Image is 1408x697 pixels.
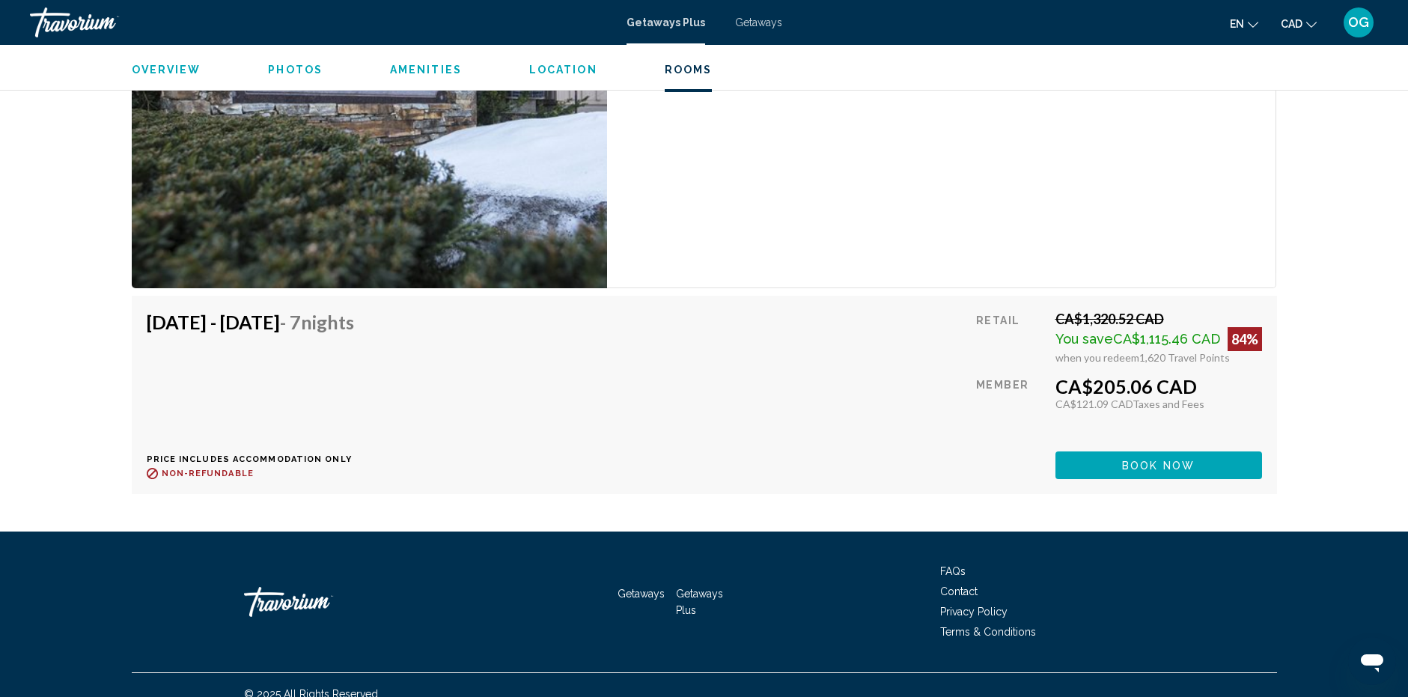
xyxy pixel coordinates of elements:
[1281,13,1317,34] button: Change currency
[676,588,723,616] a: Getaways Plus
[665,63,713,76] button: Rooms
[147,454,365,464] p: Price includes accommodation only
[1122,460,1195,472] span: Book now
[1133,398,1204,410] span: Taxes and Fees
[1113,331,1220,347] span: CA$1,115.46 CAD
[618,588,665,600] a: Getaways
[1055,311,1262,327] div: CA$1,320.52 CAD
[244,579,394,624] a: Travorium
[1348,637,1396,685] iframe: Button to launch messaging window
[390,64,462,76] span: Amenities
[1055,331,1113,347] span: You save
[940,606,1008,618] a: Privacy Policy
[976,375,1043,440] div: Member
[1230,18,1244,30] span: en
[1348,15,1369,30] span: OG
[1281,18,1302,30] span: CAD
[665,64,713,76] span: Rooms
[132,63,201,76] button: Overview
[1055,351,1139,364] span: when you redeem
[280,311,354,333] span: - 7
[940,585,978,597] a: Contact
[529,63,597,76] button: Location
[976,311,1043,364] div: Retail
[268,64,323,76] span: Photos
[1139,351,1230,364] span: 1,620 Travel Points
[1228,327,1262,351] div: 84%
[940,565,966,577] a: FAQs
[132,64,201,76] span: Overview
[940,626,1036,638] a: Terms & Conditions
[1055,451,1262,479] button: Book now
[301,311,354,333] span: Nights
[1230,13,1258,34] button: Change language
[268,63,323,76] button: Photos
[30,7,612,37] a: Travorium
[162,469,254,478] span: Non-refundable
[1055,398,1262,410] div: CA$121.09 CAD
[390,63,462,76] button: Amenities
[1055,375,1262,398] div: CA$205.06 CAD
[1339,7,1378,38] button: User Menu
[735,16,782,28] a: Getaways
[529,64,597,76] span: Location
[627,16,705,28] a: Getaways Plus
[147,311,354,333] h4: [DATE] - [DATE]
